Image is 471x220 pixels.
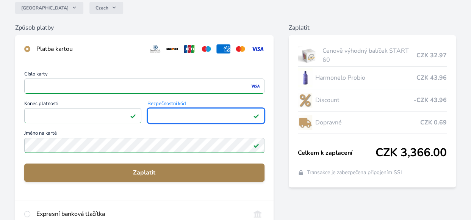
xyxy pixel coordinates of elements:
h6: Způsob platby [15,23,274,32]
button: Zaplatit [24,163,264,182]
span: Jméno na kartě [24,131,264,138]
img: discover.svg [165,44,179,53]
img: Platné pole [253,113,259,119]
img: Platné pole [253,142,259,148]
span: Transakce je zabezpečena připojením SSL [307,169,404,176]
img: maestro.svg [199,44,213,53]
span: Czech [95,5,108,11]
img: amex.svg [216,44,230,53]
img: jcb.svg [182,44,196,53]
button: [GEOGRAPHIC_DATA] [15,2,83,14]
img: delivery-lo.png [298,113,312,132]
img: diners.svg [148,44,162,53]
button: Czech [89,2,123,14]
span: Harmonelo Probio [315,73,416,82]
img: discount-lo.png [298,91,312,110]
img: CLEAN_PROBIO_se_stinem_x-lo.jpg [298,68,312,87]
span: CZK 43.96 [416,73,447,82]
span: -CZK 43.96 [414,96,447,105]
span: Konec platnosti [24,101,141,108]
iframe: Iframe pro datum vypršení platnosti [28,110,138,121]
span: CZK 0.69 [420,118,447,127]
img: start.jpg [298,46,319,65]
span: [GEOGRAPHIC_DATA] [21,5,69,11]
img: visa.svg [250,44,264,53]
span: Discount [315,96,414,105]
span: CZK 3,366.00 [376,146,447,160]
span: Bezpečnostní kód [147,101,264,108]
span: Celkem k zaplacení [298,148,376,157]
input: Jméno na kartěPlatné pole [24,138,264,153]
img: mc.svg [233,44,247,53]
img: visa [250,83,260,90]
div: Platba kartou [36,44,142,53]
span: Cenově výhodný balíček START 60 [322,46,416,64]
iframe: Iframe pro bezpečnostní kód [151,110,261,121]
img: Platné pole [130,113,136,119]
iframe: Iframe pro číslo karty [28,81,261,91]
h6: Zaplatit [289,23,456,32]
span: CZK 32.97 [416,51,447,60]
span: Dopravné [315,118,420,127]
div: Expresní banková tlačítka [36,209,244,218]
span: Číslo karty [24,72,264,79]
span: Zaplatit [30,168,258,177]
img: onlineBanking_CZ.svg [250,209,264,218]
